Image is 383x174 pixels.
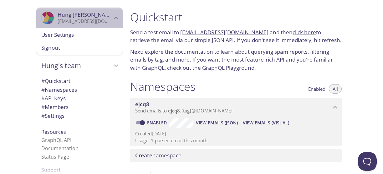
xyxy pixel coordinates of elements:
[36,57,123,74] div: Hung's team
[36,77,123,85] div: Quickstart
[41,77,45,84] span: #
[168,107,180,114] span: ejcq8
[41,86,45,93] span: #
[202,64,254,71] a: GraphQL Playground
[36,8,123,28] div: Hung Chu
[36,41,123,55] div: Signout
[41,128,66,135] span: Resources
[36,94,123,103] div: API Keys
[243,119,289,127] span: View Emails (Visual)
[41,153,69,160] a: Status Page
[130,48,342,72] p: Next: explore the to learn about querying spam reports, filtering emails by tag, and more. If you...
[41,86,77,93] span: Namespaces
[41,112,64,119] span: Settings
[130,98,342,117] div: ejcq8 namespace
[135,101,149,108] span: ejcq8
[41,77,70,84] span: Quickstart
[41,103,45,111] span: #
[146,120,169,126] a: Enabled
[130,79,196,94] h1: Namespaces
[58,11,115,18] span: Hung [PERSON_NAME]
[135,152,152,159] span: Create
[41,44,118,52] span: Signout
[180,29,268,36] a: [EMAIL_ADDRESS][DOMAIN_NAME]
[36,111,123,120] div: Team Settings
[135,107,232,114] span: Send emails to . {tag} @[DOMAIN_NAME]
[196,119,238,127] span: View Emails (JSON)
[358,152,377,171] iframe: Help Scout Beacon - Open
[130,10,342,24] h1: Quickstart
[130,149,342,162] div: Create namespace
[41,95,45,102] span: #
[41,31,118,39] span: User Settings
[193,118,240,128] button: View Emails (JSON)
[41,112,45,119] span: #
[36,28,123,41] div: User Settings
[41,103,69,111] span: Members
[135,152,181,159] span: namespace
[41,95,66,102] span: API Keys
[130,28,342,44] p: Send a test email to and then to retrieve the email via our simple JSON API. If you don't see it ...
[293,29,316,36] a: click here
[329,84,342,94] button: All
[175,48,213,55] a: documentation
[36,85,123,94] div: Namespaces
[58,18,112,24] p: [EMAIL_ADDRESS][DOMAIN_NAME]
[41,145,79,152] a: Documentation
[41,137,71,144] a: GraphQL API
[135,137,337,144] p: Usage: 1 parsed email this month
[36,103,123,111] div: Members
[135,130,337,137] p: Created [DATE]
[240,118,292,128] button: View Emails (Visual)
[41,61,112,70] span: Hung's team
[304,84,329,94] button: Enabled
